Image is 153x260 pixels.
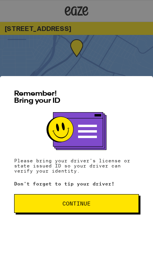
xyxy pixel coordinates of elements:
[14,90,60,104] span: Remember! Bring your ID
[14,181,139,186] p: Don't forget to tip your driver!
[14,194,139,213] button: Continue
[62,201,91,206] span: Continue
[14,158,139,173] p: Please bring your driver's license or state issued ID so your driver can verify your identity.
[5,6,65,13] span: Hi. Need any help?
